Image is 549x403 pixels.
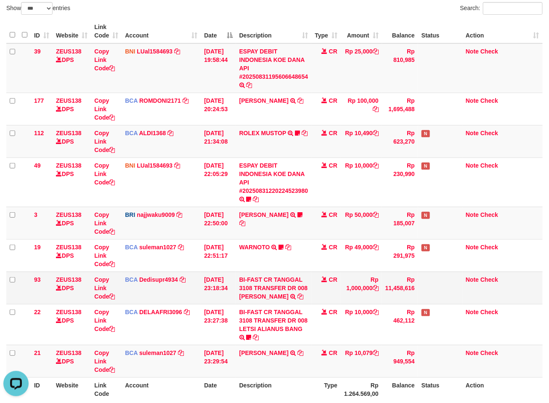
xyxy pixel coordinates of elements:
span: BCA [125,309,138,315]
a: Copy ABDUL GAFUR to clipboard [297,97,303,104]
td: Rp 100,000 [341,93,382,125]
a: Copy Link Code [94,162,115,186]
span: 21 [34,350,41,356]
span: BNI [125,48,135,55]
span: BCA [125,244,138,251]
td: Rp 49,000 [341,239,382,272]
td: [DATE] 23:27:38 [201,304,236,345]
th: Balance [382,377,418,401]
span: 177 [34,97,44,104]
a: Dedisupr4934 [139,276,178,283]
a: Copy Link Code [94,276,115,300]
span: Has Note [422,212,430,219]
a: Copy Rp 10,490 to clipboard [373,130,379,136]
span: CR [329,48,337,55]
td: Rp 10,000 [341,157,382,207]
td: DPS [53,207,91,239]
a: Copy Link Code [94,350,115,373]
span: Has Note [422,244,430,251]
a: Check [480,162,498,169]
th: Status [418,377,462,401]
a: Copy Link Code [94,130,115,153]
a: Copy Link Code [94,309,115,332]
a: Note [466,211,479,218]
input: Search: [483,2,543,15]
span: 3 [34,211,37,218]
a: Copy ESPAY DEBIT INDONESIA KOE DANA API #20250831220224523980 to clipboard [253,196,259,203]
a: Copy ROMDONI2171 to clipboard [183,97,188,104]
th: Link Code: activate to sort column ascending [91,19,122,43]
td: [DATE] 20:24:53 [201,93,236,125]
span: CR [329,276,337,283]
th: Status [418,19,462,43]
td: [DATE] 19:58:44 [201,43,236,93]
a: Copy Link Code [94,48,115,72]
span: 19 [34,244,41,251]
span: Has Note [422,309,430,316]
span: BCA [125,350,138,356]
td: Rp 10,000 [341,304,382,345]
a: Copy Dedisupr4934 to clipboard [180,276,186,283]
span: CR [329,97,337,104]
td: DPS [53,304,91,345]
td: Rp 949,554 [382,345,418,377]
a: Note [466,309,479,315]
a: Copy Link Code [94,244,115,267]
a: [PERSON_NAME] [239,97,289,104]
a: BI-FAST CR TANGGAL 3108 TRANSFER DR 008 LETSI ALIANUS BANG [239,309,308,332]
td: DPS [53,93,91,125]
td: Rp 230,990 [382,157,418,207]
a: Note [466,244,479,251]
a: ESPAY DEBIT INDONESIA KOE DANA API #20250831195606648654 [239,48,308,80]
a: najjwaku9009 [137,211,175,218]
td: Rp 623,270 [382,125,418,157]
a: Copy ADIL KUDRATULL to clipboard [239,220,245,227]
span: CR [329,244,337,251]
span: BCA [125,276,138,283]
td: DPS [53,43,91,93]
a: Check [480,350,498,356]
a: Check [480,97,498,104]
a: [PERSON_NAME] [239,211,289,218]
a: Copy suleman1027 to clipboard [178,350,184,356]
th: Website [53,377,91,401]
th: ID: activate to sort column ascending [31,19,53,43]
select: Showentries [21,2,53,15]
td: Rp 462,112 [382,304,418,345]
span: 93 [34,276,41,283]
a: Check [480,309,498,315]
a: Copy DELAAFRI3096 to clipboard [184,309,190,315]
th: Account [122,377,201,401]
a: ZEUS138 [56,244,82,251]
td: [DATE] 22:51:17 [201,239,236,272]
th: Date: activate to sort column descending [201,19,236,43]
a: Copy Rp 100,000 to clipboard [373,106,379,112]
button: Open LiveChat chat widget [3,3,29,29]
td: Rp 185,007 [382,207,418,239]
td: [DATE] 23:18:34 [201,272,236,304]
a: Copy BI-FAST CR TANGGAL 3108 TRANSFER DR 008 LETSI ALIANUS BANG to clipboard [253,334,259,341]
td: DPS [53,345,91,377]
span: Has Note [422,163,430,170]
th: Date [201,377,236,401]
span: 39 [34,48,41,55]
a: LUal1584693 [137,48,172,55]
th: Amount: activate to sort column ascending [341,19,382,43]
a: LUal1584693 [137,162,172,169]
a: BI-FAST CR TANGGAL 3108 TRANSFER DR 008 [PERSON_NAME] [239,276,308,300]
a: Note [466,130,479,136]
span: CR [329,162,337,169]
th: Description [236,377,312,401]
a: Copy BI-FAST CR TANGGAL 3108 TRANSFER DR 008 TOTO TAUFIK HIDAYA to clipboard [297,293,303,300]
a: Note [466,48,479,55]
a: Check [480,276,498,283]
a: [PERSON_NAME] [239,350,289,356]
span: BCA [125,97,138,104]
a: ZEUS138 [56,97,82,104]
a: Note [466,162,479,169]
a: ZEUS138 [56,350,82,356]
a: Copy Link Code [94,211,115,235]
td: Rp 1,695,488 [382,93,418,125]
a: Copy LUal1584693 to clipboard [174,162,180,169]
a: Copy Rp 49,000 to clipboard [373,244,379,251]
